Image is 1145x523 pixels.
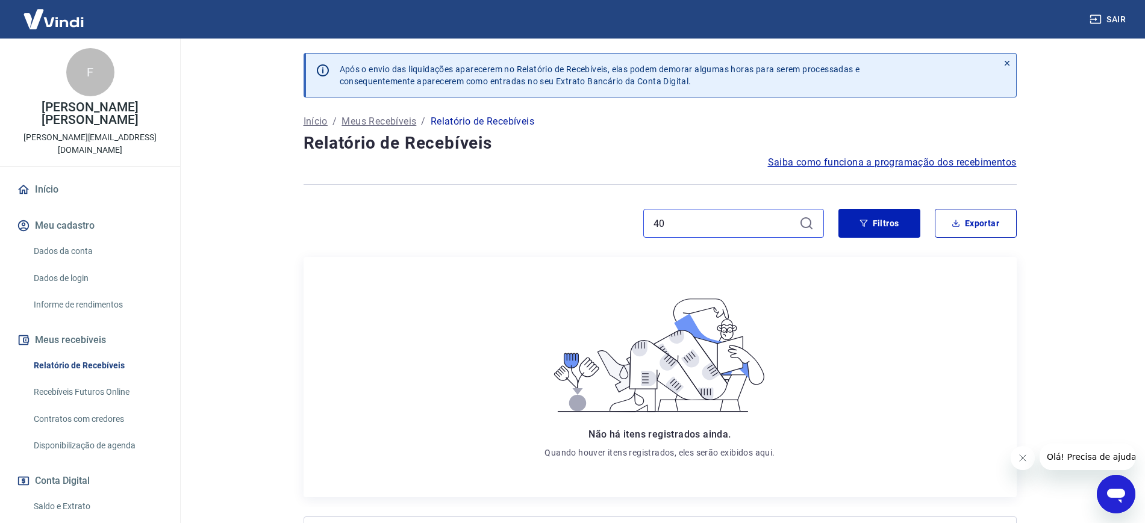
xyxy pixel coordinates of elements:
iframe: Fechar mensagem [1011,446,1035,470]
button: Sair [1087,8,1131,31]
a: Contratos com credores [29,407,166,432]
iframe: Botão para abrir a janela de mensagens [1097,475,1135,513]
input: Busque pelo número do pedido [654,214,794,232]
p: [PERSON_NAME] [PERSON_NAME] [10,101,170,126]
a: Saiba como funciona a programação dos recebimentos [768,155,1017,170]
p: Relatório de Recebíveis [431,114,534,129]
button: Filtros [838,209,920,238]
h4: Relatório de Recebíveis [304,131,1017,155]
a: Disponibilização de agenda [29,433,166,458]
button: Meus recebíveis [14,327,166,353]
a: Início [14,176,166,203]
a: Recebíveis Futuros Online [29,380,166,404]
a: Início [304,114,328,129]
span: Olá! Precisa de ajuda? [7,8,101,18]
a: Dados da conta [29,239,166,264]
p: / [332,114,337,129]
a: Relatório de Recebíveis [29,353,166,378]
span: Não há itens registrados ainda. [588,429,731,440]
a: Informe de rendimentos [29,292,166,317]
div: F [66,48,114,96]
button: Meu cadastro [14,212,166,239]
p: Após o envio das liquidações aparecerem no Relatório de Recebíveis, elas podem demorar algumas ho... [340,63,860,87]
p: Quando houver itens registrados, eles serão exibidos aqui. [544,447,775,459]
button: Conta Digital [14,468,166,494]
iframe: Mensagem da empresa [1040,444,1135,470]
button: Exportar [935,209,1017,238]
a: Meus Recebíveis [342,114,416,129]
img: Vindi [14,1,93,37]
a: Saldo e Extrato [29,494,166,519]
p: [PERSON_NAME][EMAIL_ADDRESS][DOMAIN_NAME] [10,131,170,156]
p: / [421,114,425,129]
a: Dados de login [29,266,166,291]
